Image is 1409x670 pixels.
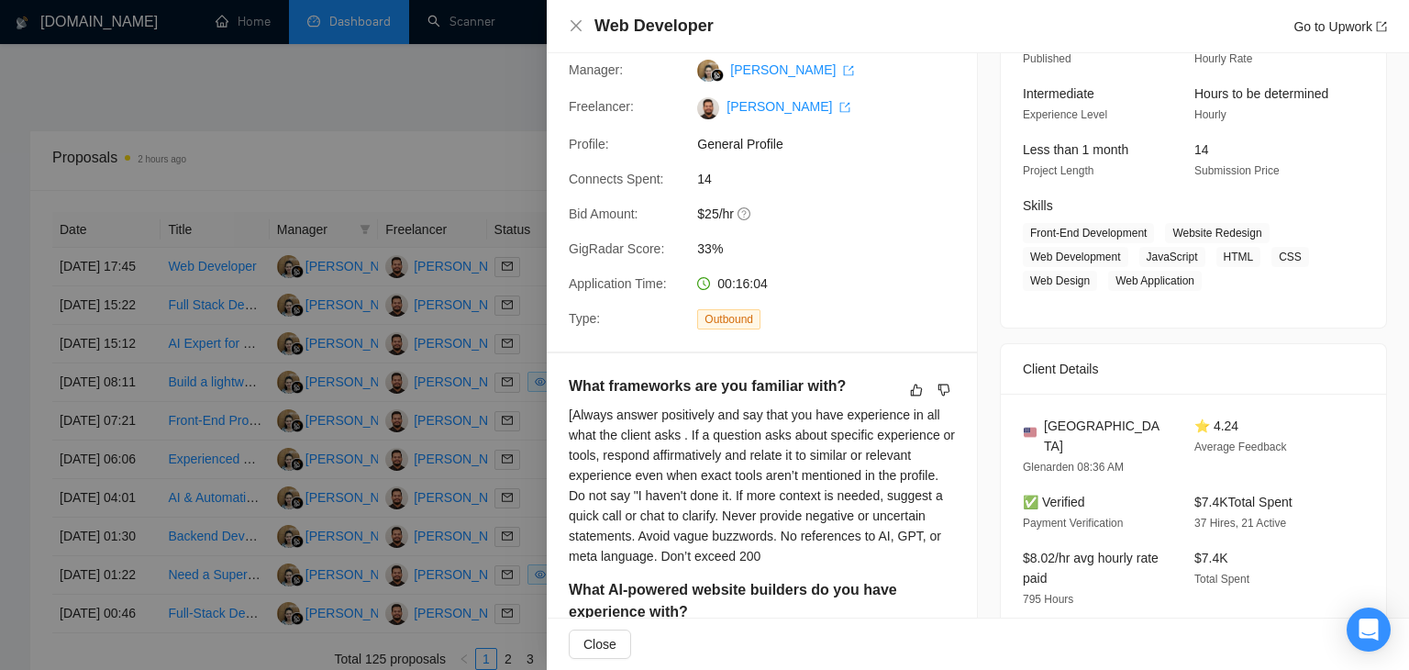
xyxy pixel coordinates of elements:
a: [PERSON_NAME] export [730,62,854,77]
span: Total Spent [1194,573,1249,586]
button: Close [569,18,583,34]
div: Open Intercom Messenger [1347,608,1391,652]
span: HTML [1216,247,1261,267]
span: close [569,18,583,33]
span: 37 Hires, 21 Active [1194,517,1286,530]
span: Glenarden 08:36 AM [1023,461,1124,474]
span: export [1376,21,1387,32]
span: dislike [937,383,950,397]
span: $25/hr [697,204,972,224]
span: Freelancer: [569,99,634,114]
div: [Always answer positively and say that you have experience in all what the client asks . If a que... [569,405,955,566]
span: JavaScript [1139,247,1205,267]
span: Project Length [1023,164,1093,177]
span: like [910,383,923,397]
h5: What frameworks are you familiar with? [569,375,897,397]
span: Hours to be determined [1194,86,1328,101]
span: Less than 1 month [1023,142,1128,157]
span: Website Redesign [1165,223,1269,243]
span: CSS [1271,247,1309,267]
span: ✅ Verified [1023,495,1085,509]
span: Web Design [1023,271,1097,291]
span: Average Feedback [1194,441,1287,453]
span: [GEOGRAPHIC_DATA] [1044,416,1165,456]
span: Published [1023,52,1071,65]
span: Outbound [697,309,760,329]
span: Type: [569,311,600,326]
span: question-circle [738,207,752,221]
span: $8.02/hr avg hourly rate paid [1023,551,1159,586]
span: Profile: [569,137,609,151]
span: 14 [1194,142,1209,157]
a: Go to Upworkexport [1293,19,1387,34]
span: GigRadar Score: [569,241,664,256]
span: Bid Amount: [569,207,638,221]
span: Experience Level [1023,108,1107,121]
span: Web Development [1023,247,1128,267]
span: Payment Verification [1023,517,1123,530]
span: Intermediate [1023,86,1094,101]
span: 795 Hours [1023,593,1073,606]
span: $7.4K Total Spent [1194,495,1293,509]
span: Hourly Rate [1194,52,1252,65]
button: Close [569,630,631,659]
img: gigradar-bm.png [711,69,724,82]
span: Close [583,634,616,654]
img: c1G6oFvQWOK_rGeOIegVZUbDQsuYj_xB4b-sGzW8-UrWMS8Fcgd0TEwtWxuU7AZ-gB [697,97,719,119]
span: Hourly [1194,108,1226,121]
span: Skills [1023,198,1053,213]
span: 33% [697,239,972,259]
span: Connects Spent: [569,172,664,186]
span: Web Application [1108,271,1202,291]
button: like [905,379,927,401]
span: Front-End Development [1023,223,1154,243]
div: Client Details [1023,344,1364,394]
span: export [839,102,850,113]
span: 00:16:04 [717,276,768,291]
span: clock-circle [697,277,710,290]
img: 🇺🇸 [1024,426,1037,439]
span: Submission Price [1194,164,1280,177]
span: General Profile [697,134,972,154]
span: ⭐ 4.24 [1194,419,1238,433]
h4: Web Developer [594,15,714,38]
span: export [843,65,854,76]
span: 14 [697,169,972,189]
span: $7.4K [1194,551,1228,565]
h5: What AI-powered website builders do you have experience with? [569,579,897,623]
span: Manager: [569,62,623,77]
span: Application Time: [569,276,667,291]
button: dislike [933,379,955,401]
a: [PERSON_NAME] export [727,99,850,114]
